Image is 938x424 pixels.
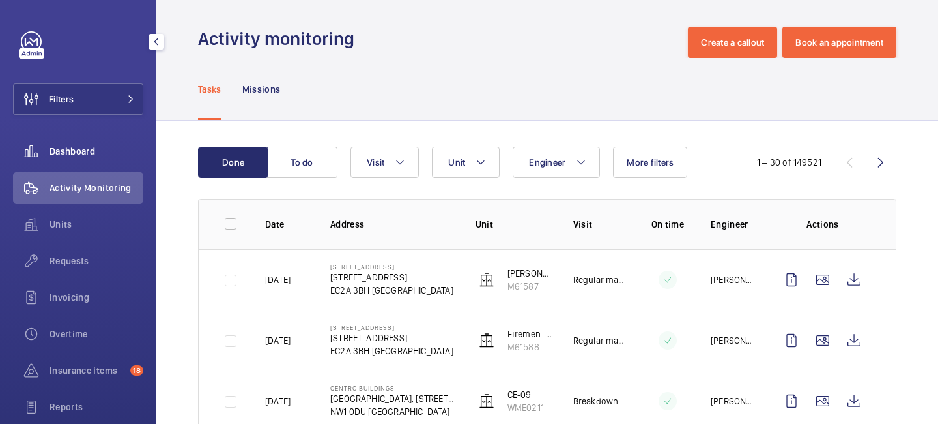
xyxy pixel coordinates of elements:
[330,344,453,357] p: EC2A 3BH [GEOGRAPHIC_DATA]
[330,284,453,297] p: EC2A 3BH [GEOGRAPHIC_DATA]
[627,157,674,168] span: More filters
[711,395,755,408] p: [PERSON_NAME]
[507,280,552,293] p: M61587
[573,273,625,286] p: Regular maintenance
[330,384,455,392] p: Centro Buildings
[507,267,552,280] p: [PERSON_NAME] Lift No 1 LH
[50,364,125,377] span: Insurance items
[198,147,268,178] button: Done
[49,93,74,106] span: Filters
[448,157,465,168] span: Unit
[573,395,619,408] p: Breakdown
[50,327,143,341] span: Overtime
[265,273,291,286] p: [DATE]
[711,218,755,231] p: Engineer
[367,157,384,168] span: Visit
[711,273,755,286] p: [PERSON_NAME]
[242,83,281,96] p: Missions
[507,401,544,414] p: WME0211
[330,331,453,344] p: [STREET_ADDRESS]
[13,83,143,115] button: Filters
[757,156,821,169] div: 1 – 30 of 149521
[507,388,544,401] p: CE-09
[330,263,453,271] p: [STREET_ADDRESS]
[265,395,291,408] p: [DATE]
[330,324,453,331] p: [STREET_ADDRESS]
[265,334,291,347] p: [DATE]
[50,218,143,231] span: Units
[479,272,494,288] img: elevator.svg
[265,218,309,231] p: Date
[479,393,494,409] img: elevator.svg
[330,405,455,418] p: NW1 0DU [GEOGRAPHIC_DATA]
[50,254,143,267] span: Requests
[776,218,870,231] p: Actions
[529,157,565,168] span: Engineer
[330,271,453,284] p: [STREET_ADDRESS]
[479,333,494,348] img: elevator.svg
[573,218,625,231] p: Visit
[50,291,143,304] span: Invoicing
[50,181,143,194] span: Activity Monitoring
[688,27,777,58] button: Create a callout
[573,334,625,347] p: Regular maintenance
[198,83,221,96] p: Tasks
[613,147,687,178] button: More filters
[330,218,455,231] p: Address
[350,147,419,178] button: Visit
[267,147,337,178] button: To do
[330,392,455,405] p: [GEOGRAPHIC_DATA], [STREET_ADDRESS][PERSON_NAME]
[507,341,552,354] p: M61588
[50,401,143,414] span: Reports
[711,334,755,347] p: [PERSON_NAME]
[432,147,500,178] button: Unit
[130,365,143,376] span: 18
[198,27,362,51] h1: Activity monitoring
[50,145,143,158] span: Dashboard
[782,27,896,58] button: Book an appointment
[476,218,552,231] p: Unit
[507,327,552,341] p: Firemen - [PERSON_NAME] passenger RH L2
[513,147,600,178] button: Engineer
[646,218,690,231] p: On time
